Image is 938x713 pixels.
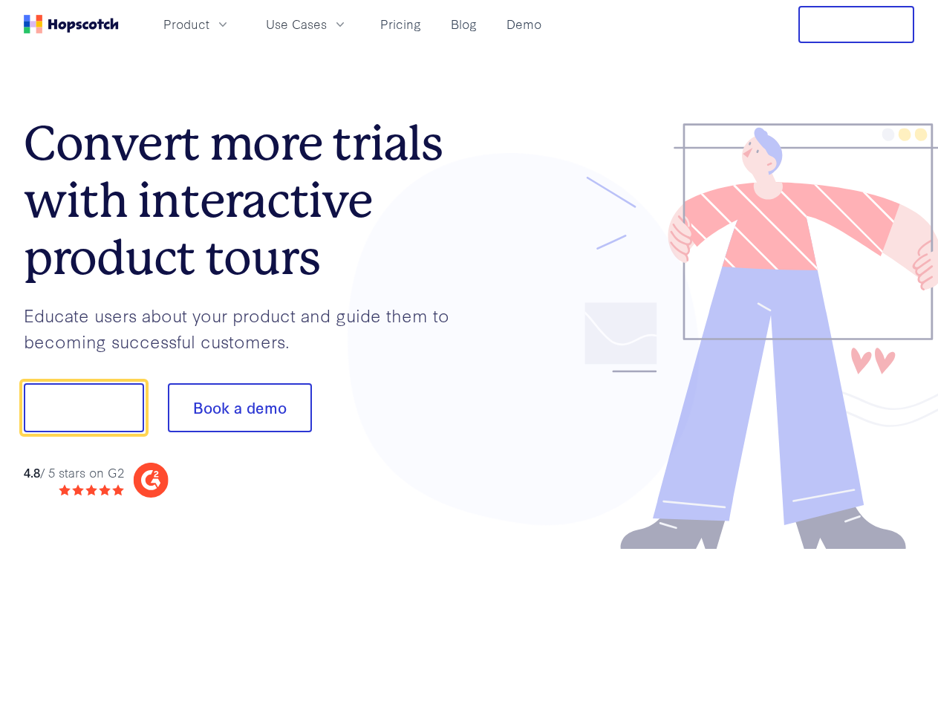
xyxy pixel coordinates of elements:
[445,12,483,36] a: Blog
[501,12,547,36] a: Demo
[24,463,40,481] strong: 4.8
[168,383,312,432] button: Book a demo
[24,463,124,482] div: / 5 stars on G2
[163,15,209,33] span: Product
[24,383,144,432] button: Show me!
[266,15,327,33] span: Use Cases
[798,6,914,43] button: Free Trial
[24,115,469,286] h1: Convert more trials with interactive product tours
[24,302,469,354] p: Educate users about your product and guide them to becoming successful customers.
[257,12,356,36] button: Use Cases
[24,15,119,33] a: Home
[154,12,239,36] button: Product
[374,12,427,36] a: Pricing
